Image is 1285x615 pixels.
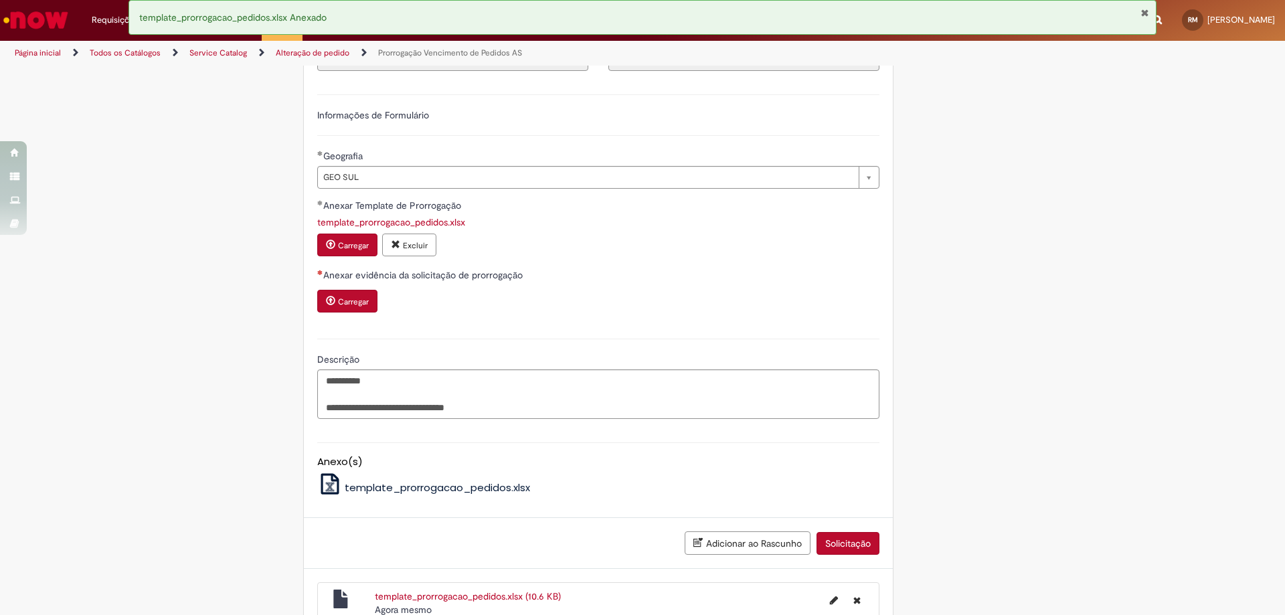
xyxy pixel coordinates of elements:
[338,240,369,251] small: Carregar
[317,109,429,121] label: Informações de Formulário
[317,456,879,468] h5: Anexo(s)
[317,369,879,419] textarea: Descrição
[403,240,428,251] small: Excluir
[382,234,436,256] button: Excluir anexo template_prorrogacao_pedidos.xlsx
[378,48,522,58] a: Prorrogação Vencimento de Pedidos AS
[317,216,465,228] a: Download de template_prorrogacao_pedidos.xlsx
[338,296,369,307] small: Carregar
[317,200,323,205] span: Obrigatório Preenchido
[1207,14,1275,25] span: [PERSON_NAME]
[139,11,327,23] span: template_prorrogacao_pedidos.xlsx Anexado
[317,151,323,156] span: Obrigatório Preenchido
[323,269,525,281] span: Anexar evidência da solicitação de prorrogação
[317,480,531,495] a: template_prorrogacao_pedidos.xlsx
[92,13,139,27] span: Requisições
[317,270,323,275] span: Necessários
[90,48,161,58] a: Todos os Catálogos
[822,590,846,611] button: Editar nome de arquivo template_prorrogacao_pedidos.xlsx
[1,7,70,33] img: ServiceNow
[1140,7,1149,18] button: Fechar Notificação
[375,590,561,602] a: template_prorrogacao_pedidos.xlsx (10.6 KB)
[317,353,362,365] span: Descrição
[317,234,377,256] button: Carregar anexo de Anexar Template de Prorrogação Required
[323,167,852,188] span: GEO SUL
[15,48,61,58] a: Página inicial
[10,41,847,66] ul: Trilhas de página
[323,150,365,162] span: Geografia
[817,532,879,555] button: Solicitação
[1188,15,1198,24] span: RM
[345,480,530,495] span: template_prorrogacao_pedidos.xlsx
[845,590,869,611] button: Excluir template_prorrogacao_pedidos.xlsx
[323,199,464,211] span: Anexar Template de Prorrogação
[685,531,810,555] button: Adicionar ao Rascunho
[276,48,349,58] a: Alteração de pedido
[317,290,377,313] button: Carregar anexo de Anexar evidência da solicitação de prorrogação Required
[189,48,247,58] a: Service Catalog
